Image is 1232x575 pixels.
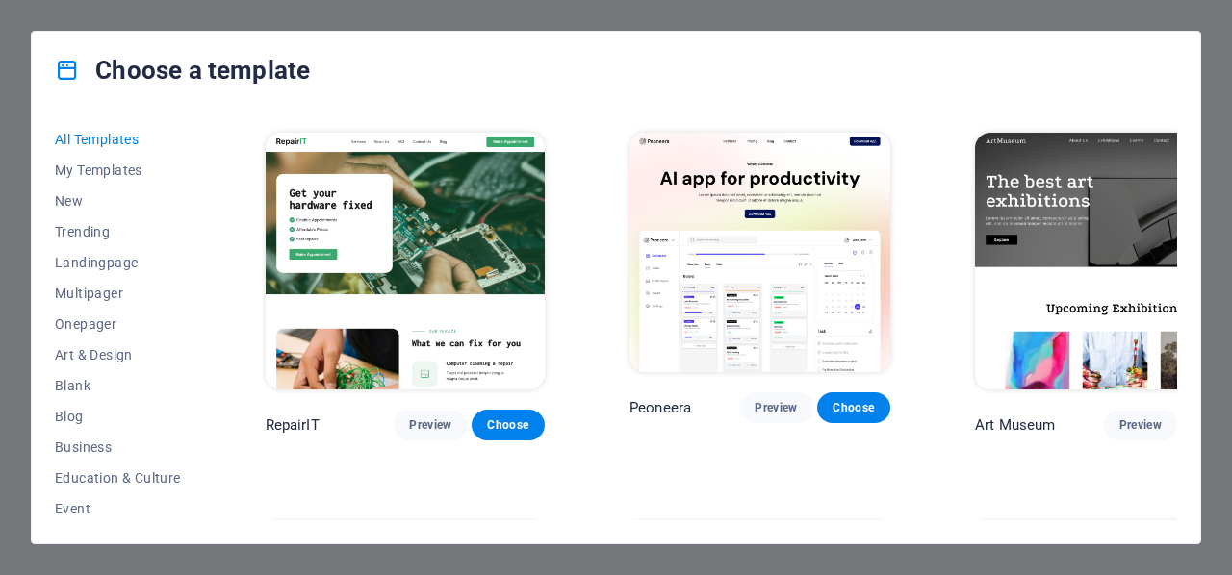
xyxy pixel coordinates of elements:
button: Landingpage [55,247,181,278]
button: Choose [817,392,890,423]
span: Preview [755,400,797,415]
span: Blog [55,409,181,424]
span: Education & Culture [55,470,181,486]
span: Multipager [55,286,181,301]
button: Trending [55,216,181,247]
button: Education & Culture [55,462,181,493]
span: Choose [487,417,529,433]
button: Choose [472,410,545,440]
span: New [55,193,181,209]
span: My Templates [55,162,181,178]
button: Blank [55,370,181,401]
h4: Choose a template [55,55,310,86]
span: All Templates [55,132,181,147]
button: New [55,186,181,216]
button: Onepager [55,309,181,339]
span: Landingpage [55,255,181,270]
span: Art & Design [55,347,181,362]
button: Preview [1104,410,1177,440]
span: Onepager [55,316,181,332]
button: My Templates [55,155,181,186]
span: Preview [1119,417,1162,433]
span: Blank [55,378,181,393]
span: Choose [833,400,875,415]
button: Blog [55,401,181,432]
img: RepairIT [266,133,545,390]
button: Multipager [55,278,181,309]
button: Business [55,432,181,462]
p: Art Museum [975,415,1055,435]
img: Peoneera [629,133,890,373]
span: Trending [55,224,181,239]
p: Peoneera [629,398,691,417]
button: Art & Design [55,339,181,370]
button: Event [55,493,181,524]
button: Preview [394,410,467,440]
span: Preview [409,417,451,433]
p: RepairIT [266,415,320,435]
span: Business [55,439,181,455]
span: Event [55,501,181,516]
button: Preview [739,392,812,423]
button: All Templates [55,124,181,155]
